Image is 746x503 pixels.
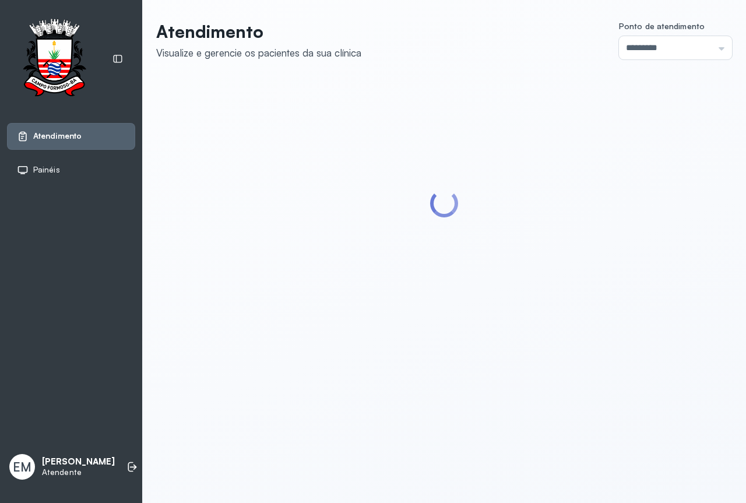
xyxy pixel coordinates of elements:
[619,21,705,31] span: Ponto de atendimento
[156,21,361,42] p: Atendimento
[12,19,96,100] img: Logotipo do estabelecimento
[42,467,115,477] p: Atendente
[17,131,125,142] a: Atendimento
[33,165,60,175] span: Painéis
[42,456,115,467] p: [PERSON_NAME]
[156,47,361,59] div: Visualize e gerencie os pacientes da sua clínica
[33,131,82,141] span: Atendimento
